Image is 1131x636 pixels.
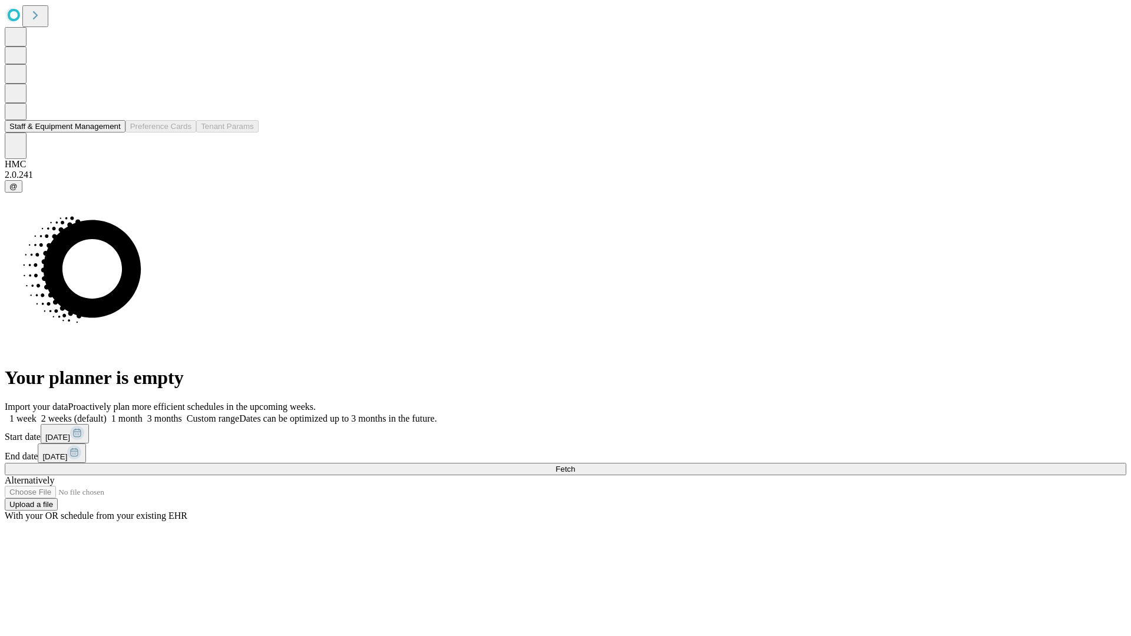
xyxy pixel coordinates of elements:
button: Tenant Params [196,120,259,132]
span: 1 week [9,413,37,423]
span: Dates can be optimized up to 3 months in the future. [239,413,436,423]
span: Alternatively [5,475,54,485]
span: Proactively plan more efficient schedules in the upcoming weeks. [68,402,316,412]
span: [DATE] [42,452,67,461]
span: 3 months [147,413,182,423]
div: HMC [5,159,1126,170]
button: Preference Cards [125,120,196,132]
button: Upload a file [5,498,58,511]
h1: Your planner is empty [5,367,1126,389]
div: Start date [5,424,1126,443]
button: [DATE] [38,443,86,463]
span: With your OR schedule from your existing EHR [5,511,187,521]
span: [DATE] [45,433,70,442]
span: 1 month [111,413,143,423]
span: @ [9,182,18,191]
button: [DATE] [41,424,89,443]
button: @ [5,180,22,193]
div: End date [5,443,1126,463]
span: Fetch [555,465,575,473]
button: Staff & Equipment Management [5,120,125,132]
button: Fetch [5,463,1126,475]
span: Custom range [187,413,239,423]
span: Import your data [5,402,68,412]
span: 2 weeks (default) [41,413,107,423]
div: 2.0.241 [5,170,1126,180]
